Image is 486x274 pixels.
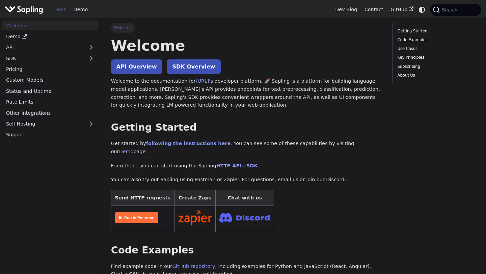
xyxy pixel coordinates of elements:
[361,4,387,15] a: Contact
[398,28,474,34] a: Getting Started
[216,190,274,206] th: Chat with us
[115,212,158,223] img: Run in Postman
[111,162,383,170] p: From there, you can start using the Sapling or .
[2,53,84,63] a: SDK
[196,78,209,84] a: [URL]
[167,59,220,74] a: SDK Overview
[111,23,383,32] nav: Breadcrumbs
[2,119,98,129] a: Self-Hosting
[2,32,98,42] a: Demo
[178,210,212,225] img: Connect in Zapier
[111,23,135,32] span: Welcome
[111,121,383,134] h2: Getting Started
[111,140,383,156] p: Get started by . You can see some of these capabilities by visiting our page.
[246,163,258,168] a: SDK
[440,7,461,12] span: Search
[398,63,474,70] a: Subscribing
[111,36,383,55] h1: Welcome
[84,53,98,63] button: Expand sidebar category 'SDK'
[387,4,417,15] a: GitHub
[111,59,162,74] a: API Overview
[111,244,383,256] h2: Code Examples
[398,54,474,61] a: Key Principles
[111,190,174,206] th: Send HTTP requests
[111,77,383,109] p: Welcome to the documentation for 's developer platform. 🚀 Sapling is a platform for building lang...
[5,5,43,15] img: Sapling.ai
[331,4,360,15] a: Dev Blog
[219,211,270,225] img: Join Discord
[2,75,98,85] a: Custom Models
[174,190,216,206] th: Create Zaps
[2,108,98,118] a: Other Integrations
[70,4,91,15] a: Demo
[146,141,231,146] a: following the instructions here
[2,64,98,74] a: Pricing
[2,97,98,107] a: Rate Limits
[51,4,70,15] a: Docs
[2,43,84,52] a: API
[216,163,242,168] a: HTTP API
[84,43,98,52] button: Expand sidebar category 'API'
[119,149,134,154] a: Demo
[398,37,474,43] a: Code Examples
[2,130,98,140] a: Support
[172,264,215,269] a: GitHub repository
[2,86,98,96] a: Status and Uptime
[417,5,427,15] button: Switch between dark and light mode (currently system mode)
[398,72,474,79] a: About Us
[398,46,474,52] a: Use Cases
[2,21,98,30] a: Welcome
[111,176,383,184] p: You can also try out Sapling using Postman or Zapier. For questions, email us or join our Discord:
[430,4,481,16] button: Search (Command+K)
[5,5,46,15] a: Sapling.aiSapling.ai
